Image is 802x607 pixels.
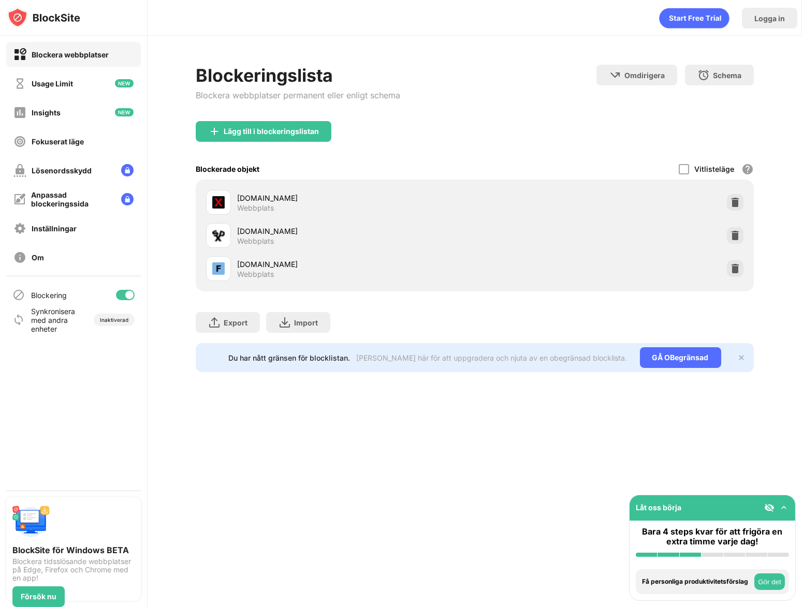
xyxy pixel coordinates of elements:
[32,79,73,88] div: Usage Limit
[636,527,789,546] div: Bara 4 steps kvar för att frigöra en extra timme varje dag!
[713,71,741,80] div: Schema
[212,262,225,275] img: favicons
[212,196,225,209] img: favicons
[754,573,785,590] button: Gör det
[294,318,318,327] div: Import
[121,164,134,176] img: lock-menu.svg
[12,557,135,582] div: Blockera tidsslösande webbplatser på Edge, Firefox och Chrome med en app!
[237,226,475,236] div: [DOMAIN_NAME]
[32,137,84,146] div: Fokuserat läge
[624,71,665,80] div: Omdirigera
[31,190,113,208] div: Anpassad blockeringssida
[237,270,274,279] div: Webbplats
[196,65,400,86] div: Blockeringslista
[737,353,746,362] img: x-button.svg
[12,314,25,326] img: sync-icon.svg
[13,251,26,264] img: about-off.svg
[121,193,134,205] img: lock-menu.svg
[636,503,681,512] div: Låt oss börja
[100,317,128,323] div: Inaktiverad
[640,347,721,368] div: GÅ OBegränsad
[13,48,26,61] img: block-on.svg
[32,253,44,262] div: Om
[196,165,259,173] div: Blockerade objekt
[32,50,109,59] div: Blockera webbplatser
[13,193,26,205] img: customize-block-page-off.svg
[12,289,25,301] img: blocking-icon.svg
[31,307,84,333] div: Synkronisera med andra enheter
[13,222,26,235] img: settings-off.svg
[694,165,734,173] div: Vitlisteläge
[7,7,80,28] img: logo-blocksite.svg
[659,8,730,28] div: animation
[13,77,26,90] img: time-usage-off.svg
[212,229,225,242] img: favicons
[237,236,274,246] div: Webbplats
[12,504,50,541] img: push-desktop.svg
[237,193,475,203] div: [DOMAIN_NAME]
[357,353,628,362] div: [PERSON_NAME] här för att uppgradera och njuta av en obegränsad blocklista.
[31,291,67,300] div: Blockering
[196,90,400,100] div: Blockera webbplatser permanent eller enligt schema
[12,545,135,555] div: BlockSite för Windows BETA
[229,353,351,362] div: Du har nått gränsen för blocklistan.
[754,14,785,23] div: Logga in
[115,108,134,116] img: new-icon.svg
[21,593,56,601] div: Försök nu
[224,318,247,327] div: Export
[237,203,274,213] div: Webbplats
[764,502,775,513] img: eye-not-visible.svg
[32,224,77,233] div: Inställningar
[13,135,26,148] img: focus-off.svg
[32,108,61,117] div: Insights
[779,502,789,513] img: omni-setup-toggle.svg
[642,578,752,585] div: Få personliga produktivitetsförslag
[13,106,26,119] img: insights-off.svg
[13,164,26,177] img: password-protection-off.svg
[115,79,134,87] img: new-icon.svg
[224,127,319,136] div: Lägg till i blockeringslistan
[32,166,92,175] div: Lösenordsskydd
[237,259,475,270] div: [DOMAIN_NAME]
